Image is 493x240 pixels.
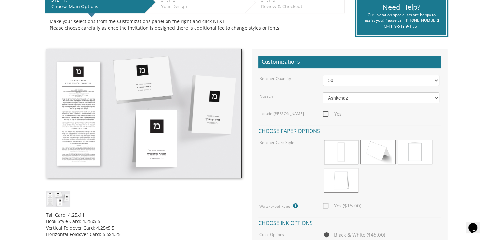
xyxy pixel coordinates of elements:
[259,202,299,210] label: Waterproof Paper
[258,217,441,228] h4: Choose ink options
[259,111,304,116] label: Include [PERSON_NAME]
[466,214,486,233] iframe: chat widget
[323,110,341,118] span: Yes
[258,56,441,68] h2: Customizations
[259,93,273,99] label: Nusach
[259,76,291,81] label: Bencher Quantity
[46,49,242,178] img: cbstyle4.jpg
[46,191,70,207] img: cbstyle4.jpg
[362,2,441,12] div: Need Help?
[46,207,242,238] div: Tall Card: 4.25x11 Book Style Card: 4.25x5.5 Vertical Foldover Card: 4.25x5.5 Horizontal Foldover...
[261,3,341,10] div: Review & Checkout
[161,3,241,10] div: Your Design
[258,125,441,136] h4: Choose paper options
[259,140,294,145] label: Bencher Card Style
[50,18,340,31] div: Make your selections from the Customizations panel on the right and click NEXT Please choose care...
[362,12,441,29] div: Our invitation specialists are happy to assist you! Please call [PHONE_NUMBER] M-Th 9-5 Fr 9-1 EST
[51,3,141,10] div: Choose Main Options
[323,231,385,239] span: Black & White ($45.00)
[259,232,284,237] label: Color Options
[323,202,361,210] span: Yes ($15.00)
